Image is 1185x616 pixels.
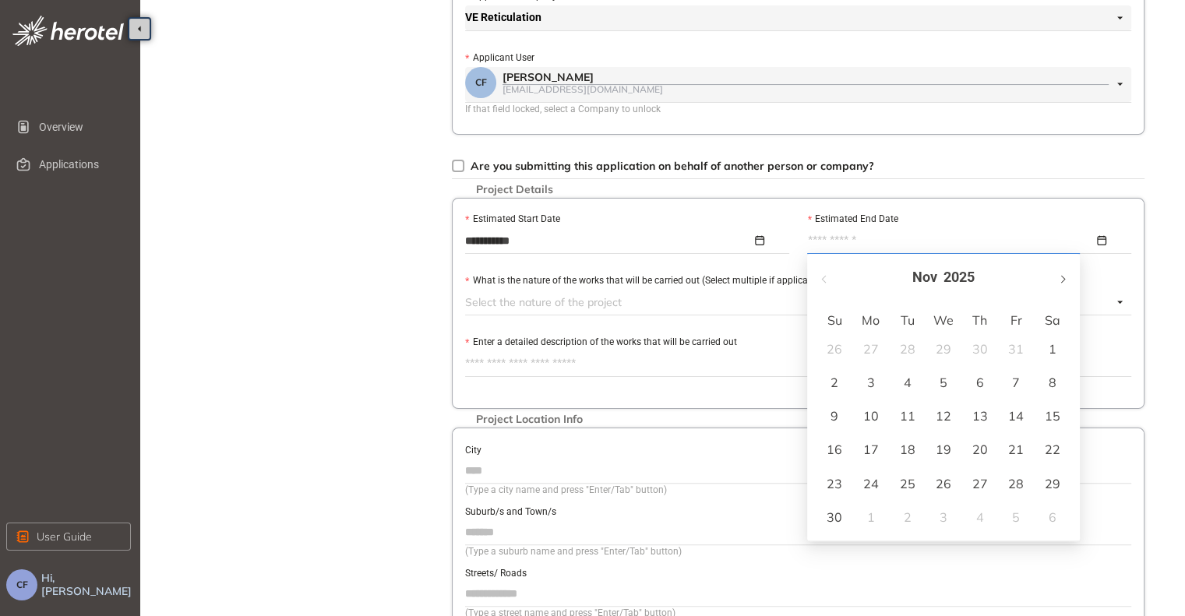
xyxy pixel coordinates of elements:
[1007,407,1025,425] div: 14
[934,373,953,392] div: 5
[41,572,134,598] span: Hi, [PERSON_NAME]
[934,440,953,459] div: 19
[898,340,916,358] div: 28
[465,483,1131,498] div: (Type a city name and press "Enter/Tab" button)
[862,440,880,459] div: 17
[971,508,989,526] div: 4
[862,373,880,392] div: 3
[825,407,844,425] div: 9
[926,366,962,400] td: 2025-11-05
[889,501,926,534] td: 2025-12-02
[971,474,989,493] div: 27
[16,579,28,590] span: CF
[465,335,736,350] label: Enter a detailed description of the works that will be carried out
[1043,407,1062,425] div: 15
[816,400,853,433] td: 2025-11-09
[898,474,916,493] div: 25
[926,467,962,501] td: 2025-11-26
[1007,340,1025,358] div: 31
[465,273,823,288] label: What is the nature of the works that will be carried out (Select multiple if applicable)
[898,440,916,459] div: 18
[971,373,989,392] div: 6
[39,111,118,143] span: Overview
[971,340,989,358] div: 30
[1043,440,1062,459] div: 22
[853,433,890,466] td: 2025-11-17
[1034,366,1070,400] td: 2025-11-08
[825,340,844,358] div: 26
[998,308,1035,333] th: Fr
[998,467,1035,501] td: 2025-11-28
[465,505,556,519] label: Suburb/s and Town/s
[1043,340,1062,358] div: 1
[926,400,962,433] td: 2025-11-12
[816,366,853,400] td: 2025-11-02
[503,71,1109,84] div: [PERSON_NAME]
[816,308,853,333] th: Su
[1007,474,1025,493] div: 28
[889,467,926,501] td: 2025-11-25
[465,566,527,581] label: Streets/ Roads
[465,51,534,65] label: Applicant User
[465,232,752,249] input: Estimated Start Date
[471,159,874,173] span: Are you submitting this application on behalf of another person or company?
[6,569,37,600] button: CF
[926,308,962,333] th: We
[1034,333,1070,366] td: 2025-11-01
[898,508,916,526] div: 2
[825,508,844,526] div: 30
[862,474,880,493] div: 24
[889,433,926,466] td: 2025-11-18
[808,212,898,227] label: Estimated End Date
[934,407,953,425] div: 12
[1034,308,1070,333] th: Sa
[825,373,844,392] div: 2
[1043,373,1062,392] div: 8
[1034,501,1070,534] td: 2025-12-06
[889,366,926,400] td: 2025-11-04
[889,308,926,333] th: Tu
[853,501,890,534] td: 2025-12-01
[961,433,998,466] td: 2025-11-20
[816,333,853,366] td: 2025-10-26
[961,467,998,501] td: 2025-11-27
[465,102,1131,117] div: If that field locked, select a Company to unlock
[998,433,1035,466] td: 2025-11-21
[465,582,1131,605] input: Streets/ Roads
[1007,373,1025,392] div: 7
[998,366,1035,400] td: 2025-11-07
[961,308,998,333] th: Th
[934,474,953,493] div: 26
[862,340,880,358] div: 27
[1043,474,1062,493] div: 29
[465,5,1123,30] span: VE Reticulation
[961,501,998,534] td: 2025-12-04
[853,366,890,400] td: 2025-11-03
[1007,508,1025,526] div: 5
[889,333,926,366] td: 2025-10-28
[862,508,880,526] div: 1
[971,407,989,425] div: 13
[12,16,124,46] img: logo
[465,520,1131,544] input: Suburb/s and Town/s
[898,407,916,425] div: 11
[926,501,962,534] td: 2025-12-03
[934,340,953,358] div: 29
[934,508,953,526] div: 3
[39,149,118,180] span: Applications
[971,440,989,459] div: 20
[816,501,853,534] td: 2025-11-30
[889,400,926,433] td: 2025-11-11
[853,333,890,366] td: 2025-10-27
[862,407,880,425] div: 10
[816,467,853,501] td: 2025-11-23
[465,351,1131,376] textarea: Enter a detailed description of the works that will be carried out
[808,232,1095,249] input: Estimated End Date
[1007,440,1025,459] div: 21
[926,333,962,366] td: 2025-10-29
[465,459,1131,482] input: City
[1043,508,1062,526] div: 6
[468,413,591,426] span: Project Location Info
[961,366,998,400] td: 2025-11-06
[1034,400,1070,433] td: 2025-11-15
